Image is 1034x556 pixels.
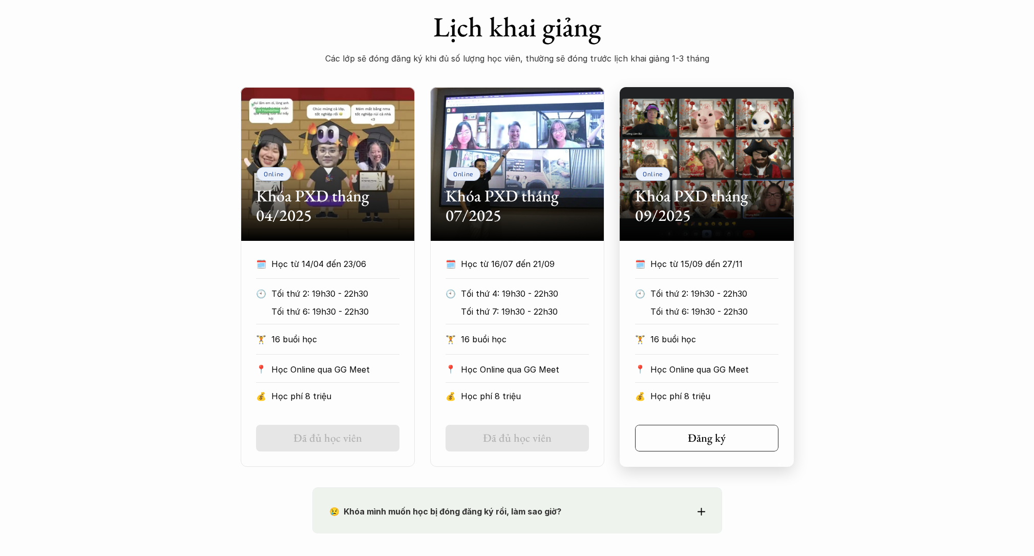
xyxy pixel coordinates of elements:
p: 📍 [446,364,456,374]
strong: 😢 Khóa mình muốn học bị đóng đăng ký rồi, làm sao giờ? [329,506,561,517]
p: 🗓️ [635,256,645,272]
p: Học Online qua GG Meet [461,362,589,377]
h5: Đăng ký [688,431,726,445]
h1: Lịch khai giảng [312,10,722,44]
p: Tối thứ 4: 19h30 - 22h30 [461,286,604,301]
p: Tối thứ 2: 19h30 - 22h30 [650,286,793,301]
p: 16 buổi học [650,332,778,347]
p: 🗓️ [256,256,266,272]
p: Học từ 16/07 đến 21/09 [461,256,589,272]
p: Học phí 8 triệu [461,388,589,404]
p: 📍 [635,364,645,374]
h5: Đã đủ học viên [483,431,552,445]
p: 🏋️ [256,332,266,347]
p: Các lớp sẽ đóng đăng ký khi đủ số lượng học viên, thường sẽ đóng trước lịch khai giảng 1-3 tháng [312,51,722,66]
p: 🕙 [635,286,645,301]
p: 📍 [256,364,266,374]
p: 🕙 [256,286,266,301]
p: 16 buổi học [461,332,589,347]
p: Học từ 15/09 đến 27/11 [650,256,778,272]
h5: Đã đủ học viên [293,431,362,445]
h2: Khóa PXD tháng 07/2025 [446,186,589,225]
p: 16 buổi học [271,332,399,347]
h2: Khóa PXD tháng 04/2025 [256,186,399,225]
p: 🏋️ [446,332,456,347]
p: 💰 [256,388,266,404]
p: Học phí 8 triệu [650,388,778,404]
p: Tối thứ 6: 19h30 - 22h30 [650,304,793,319]
a: Đăng ký [635,425,778,451]
p: Tối thứ 2: 19h30 - 22h30 [271,286,414,301]
p: Online [453,170,473,177]
p: 💰 [635,388,645,404]
p: Online [264,170,284,177]
p: Tối thứ 6: 19h30 - 22h30 [271,304,414,319]
p: Học từ 14/04 đến 23/06 [271,256,399,272]
p: 🗓️ [446,256,456,272]
p: 🏋️ [635,332,645,347]
p: 💰 [446,388,456,404]
p: Học Online qua GG Meet [650,362,778,377]
p: Online [643,170,663,177]
p: 🕙 [446,286,456,301]
p: Học phí 8 triệu [271,388,399,404]
h2: Khóa PXD tháng 09/2025 [635,186,778,225]
p: Học Online qua GG Meet [271,362,399,377]
p: Tối thứ 7: 19h30 - 22h30 [461,304,604,319]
